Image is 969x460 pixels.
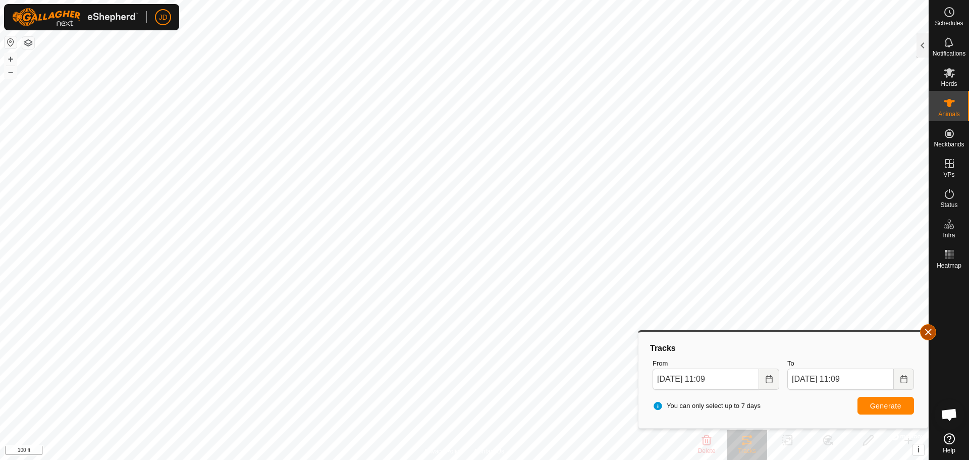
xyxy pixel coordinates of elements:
[22,37,34,49] button: Map Layers
[943,447,955,453] span: Help
[938,111,960,117] span: Animals
[934,141,964,147] span: Neckbands
[943,232,955,238] span: Infra
[941,81,957,87] span: Herds
[158,12,167,23] span: JD
[933,50,965,57] span: Notifications
[935,20,963,26] span: Schedules
[934,399,964,430] div: Open chat
[5,53,17,65] button: +
[857,397,914,415] button: Generate
[649,342,918,354] div: Tracks
[870,402,901,410] span: Generate
[474,447,504,456] a: Contact Us
[918,445,920,454] span: i
[937,263,961,269] span: Heatmap
[759,369,779,390] button: Choose Date
[929,429,969,457] a: Help
[5,36,17,48] button: Reset Map
[894,369,914,390] button: Choose Date
[653,359,779,369] label: From
[787,359,914,369] label: To
[943,172,954,178] span: VPs
[5,66,17,78] button: –
[940,202,957,208] span: Status
[913,444,924,455] button: i
[424,447,462,456] a: Privacy Policy
[12,8,138,26] img: Gallagher Logo
[653,401,761,411] span: You can only select up to 7 days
